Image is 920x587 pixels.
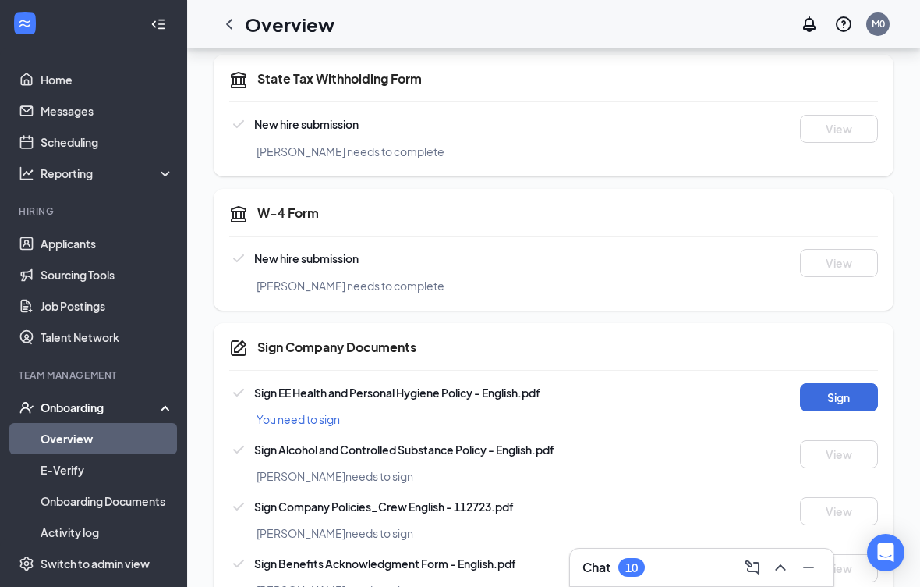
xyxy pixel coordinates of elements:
[150,16,166,32] svg: Collapse
[19,556,34,571] svg: Settings
[740,555,765,580] button: ComposeMessage
[800,497,878,525] button: View
[257,525,905,541] div: [PERSON_NAME] needs to sign
[229,205,248,223] svg: TaxGovernmentIcon
[229,383,248,402] svg: Checkmark
[582,559,610,576] h3: Chat
[229,70,248,89] svg: TaxGovernmentIcon
[867,534,904,571] div: Open Intercom Messenger
[796,555,821,580] button: Minimize
[17,16,33,31] svg: WorkstreamLogo
[229,497,248,516] svg: Checkmark
[799,558,818,577] svg: Minimize
[834,15,853,34] svg: QuestionInfo
[19,400,34,415] svg: UserCheck
[800,554,878,582] button: View
[41,126,174,158] a: Scheduling
[41,423,174,454] a: Overview
[800,440,878,468] button: View
[254,251,359,265] span: New hire submission
[41,517,174,548] a: Activity log
[245,11,334,37] h1: Overview
[800,249,878,277] button: View
[771,558,790,577] svg: ChevronUp
[229,554,248,573] svg: Checkmark
[41,486,174,517] a: Onboarding Documents
[768,555,793,580] button: ChevronUp
[229,115,248,133] svg: Checkmark
[41,95,174,126] a: Messages
[41,228,174,259] a: Applicants
[254,443,554,457] span: Sign Alcohol and Controlled Substance Policy - English.pdf
[800,383,878,411] button: Sign
[229,249,248,268] svg: Checkmark
[872,17,885,30] div: M0
[41,400,161,415] div: Onboarding
[41,259,174,290] a: Sourcing Tools
[254,386,540,400] span: Sign EE Health and Personal Hygiene Policy - English.pdf
[625,561,638,575] div: 10
[257,205,319,222] h5: W-4 Form
[229,440,248,459] svg: Checkmark
[41,322,174,353] a: Talent Network
[800,115,878,143] button: View
[257,279,444,293] span: [PERSON_NAME] needs to complete
[254,557,516,571] span: Sign Benefits Acknowledgment Form - English.pdf
[254,500,514,514] span: Sign Company Policies_Crew English - 112723.pdf
[743,558,762,577] svg: ComposeMessage
[41,64,174,95] a: Home
[257,411,905,427] div: You need to sign
[19,368,171,382] div: Team Management
[19,205,171,218] div: Hiring
[19,165,34,181] svg: Analysis
[257,144,444,158] span: [PERSON_NAME] needs to complete
[41,290,174,322] a: Job Postings
[800,15,819,34] svg: Notifications
[41,556,150,571] div: Switch to admin view
[41,454,174,486] a: E-Verify
[257,468,905,484] div: [PERSON_NAME] needs to sign
[220,15,239,34] svg: ChevronLeft
[229,339,248,358] svg: CompanyDocumentIcon
[41,165,175,181] div: Reporting
[257,70,422,87] h5: State Tax Withholding Form
[257,339,416,356] h5: Sign Company Documents
[254,117,359,131] span: New hire submission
